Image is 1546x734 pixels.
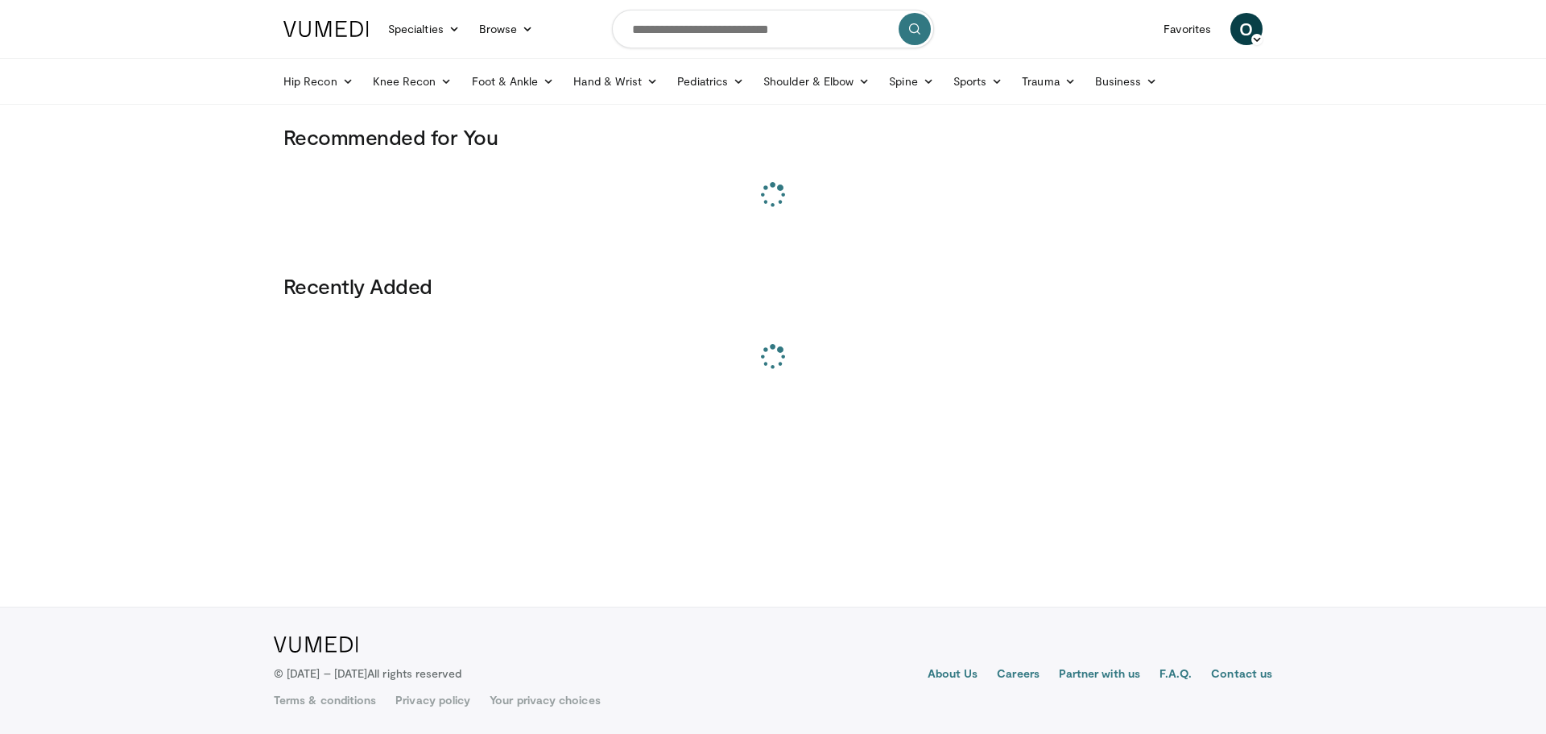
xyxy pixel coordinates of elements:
a: Sports [944,65,1013,97]
a: O [1230,13,1263,45]
p: © [DATE] – [DATE] [274,666,462,682]
a: Contact us [1211,666,1272,685]
a: Careers [997,666,1040,685]
img: VuMedi Logo [283,21,369,37]
a: Partner with us [1059,666,1140,685]
a: About Us [928,666,978,685]
a: Privacy policy [395,692,470,708]
input: Search topics, interventions [612,10,934,48]
a: Terms & conditions [274,692,376,708]
span: All rights reserved [367,666,461,680]
a: Spine [879,65,943,97]
a: Specialties [378,13,469,45]
a: Hand & Wrist [564,65,668,97]
h3: Recently Added [283,273,1263,299]
a: Browse [469,13,544,45]
a: Knee Recon [363,65,462,97]
h3: Recommended for You [283,124,1263,150]
a: F.A.Q. [1159,666,1192,685]
a: Trauma [1012,65,1085,97]
a: Favorites [1154,13,1221,45]
a: Your privacy choices [490,692,600,708]
a: Pediatrics [668,65,754,97]
a: Foot & Ankle [462,65,564,97]
a: Hip Recon [274,65,363,97]
a: Business [1085,65,1168,97]
img: VuMedi Logo [274,637,358,653]
a: Shoulder & Elbow [754,65,879,97]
